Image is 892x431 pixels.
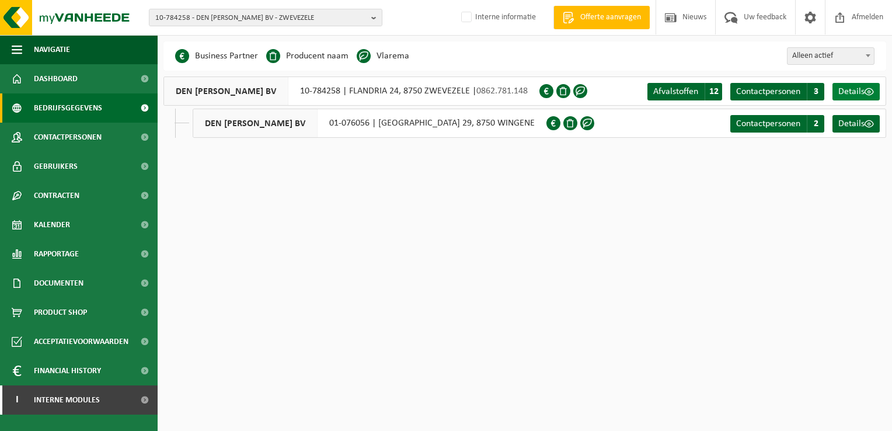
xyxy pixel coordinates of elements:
div: 10-784258 | FLANDRIA 24, 8750 ZWEVEZELE | [163,77,539,106]
span: Kalender [34,210,70,239]
a: Offerte aanvragen [553,6,650,29]
span: Dashboard [34,64,78,93]
a: Afvalstoffen 12 [647,83,722,100]
span: 10-784258 - DEN [PERSON_NAME] BV - ZWEVEZELE [155,9,367,27]
span: Alleen actief [787,47,874,65]
span: Navigatie [34,35,70,64]
span: DEN [PERSON_NAME] BV [193,109,318,137]
a: Contactpersonen 2 [730,115,824,133]
span: 0862.781.148 [476,86,528,96]
li: Business Partner [175,47,258,65]
span: 12 [705,83,722,100]
li: Producent naam [266,47,349,65]
span: Interne modules [34,385,100,415]
button: 10-784258 - DEN [PERSON_NAME] BV - ZWEVEZELE [149,9,382,26]
span: Alleen actief [788,48,874,64]
span: Bedrijfsgegevens [34,93,102,123]
span: Product Shop [34,298,87,327]
span: I [12,385,22,415]
span: Afvalstoffen [653,87,698,96]
span: Details [838,119,865,128]
div: 01-076056 | [GEOGRAPHIC_DATA] 29, 8750 WINGENE [193,109,546,138]
span: Details [838,87,865,96]
span: 2 [807,115,824,133]
span: 3 [807,83,824,100]
span: Offerte aanvragen [577,12,644,23]
span: Contracten [34,181,79,210]
a: Details [832,83,880,100]
span: DEN [PERSON_NAME] BV [164,77,288,105]
li: Vlarema [357,47,409,65]
span: Financial History [34,356,101,385]
a: Contactpersonen 3 [730,83,824,100]
label: Interne informatie [459,9,536,26]
span: Rapportage [34,239,79,269]
a: Details [832,115,880,133]
span: Contactpersonen [736,119,800,128]
span: Gebruikers [34,152,78,181]
span: Contactpersonen [34,123,102,152]
span: Documenten [34,269,83,298]
span: Acceptatievoorwaarden [34,327,128,356]
span: Contactpersonen [736,87,800,96]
